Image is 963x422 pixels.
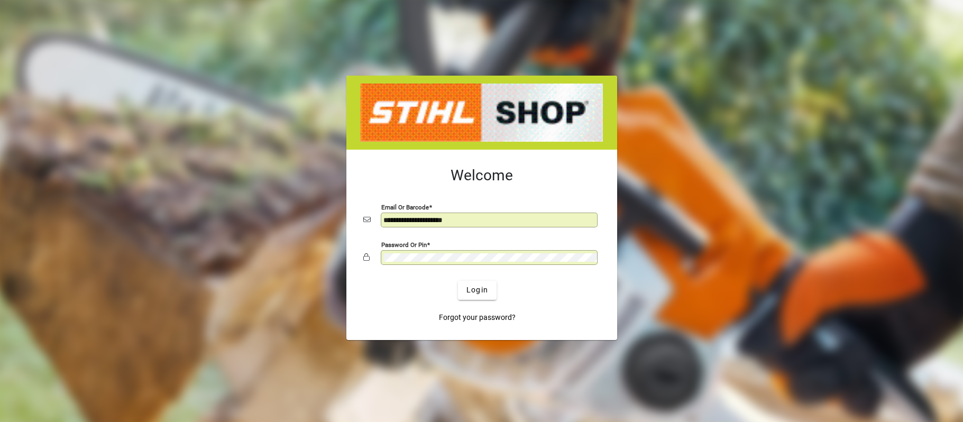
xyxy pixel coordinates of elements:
mat-label: Password or Pin [381,241,427,248]
mat-label: Email or Barcode [381,203,429,210]
a: Forgot your password? [435,308,520,327]
span: Forgot your password? [439,312,516,323]
h2: Welcome [363,167,600,185]
button: Login [458,281,497,300]
span: Login [466,285,488,296]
